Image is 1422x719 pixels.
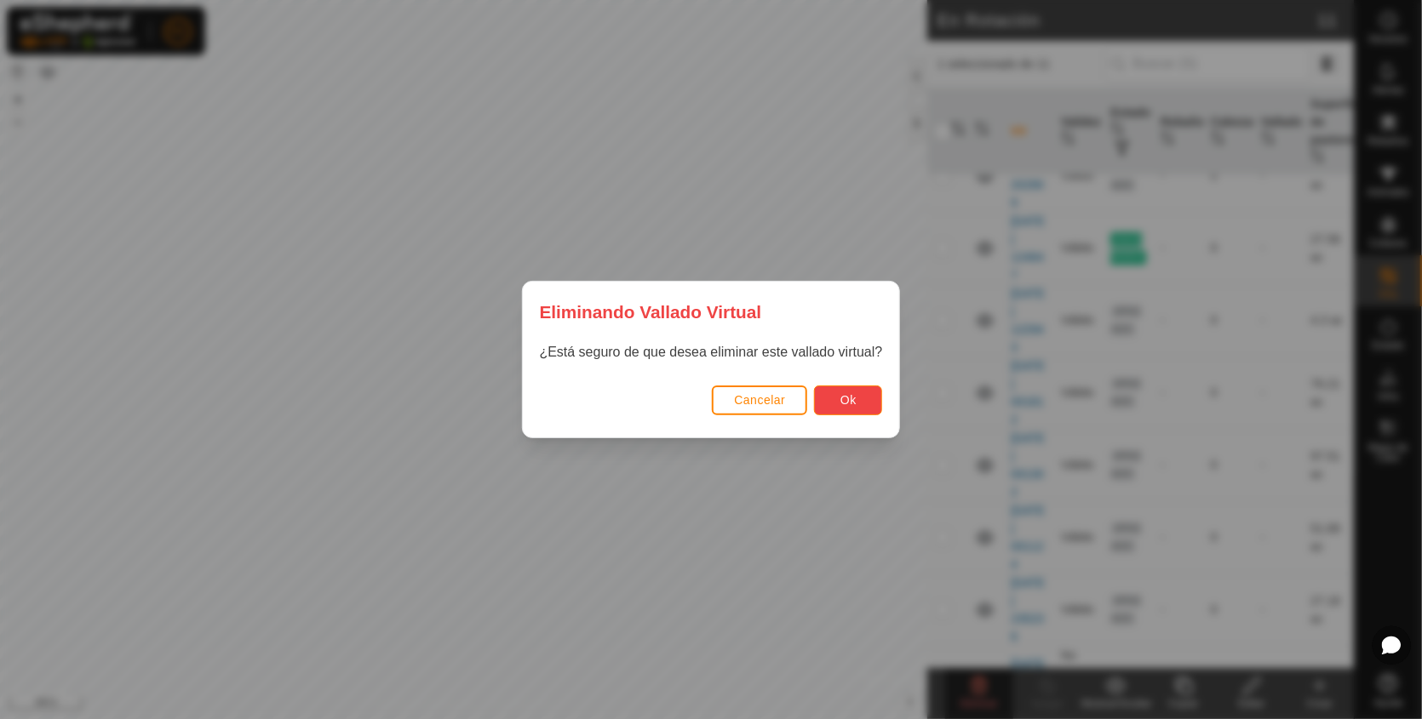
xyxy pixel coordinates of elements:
button: Ok [814,385,882,415]
span: Eliminando Vallado Virtual [540,299,762,325]
span: Ok [840,393,857,407]
p: ¿Está seguro de que desea eliminar este vallado virtual? [540,342,883,362]
span: Cancelar [734,393,785,407]
button: Cancelar [712,385,807,415]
